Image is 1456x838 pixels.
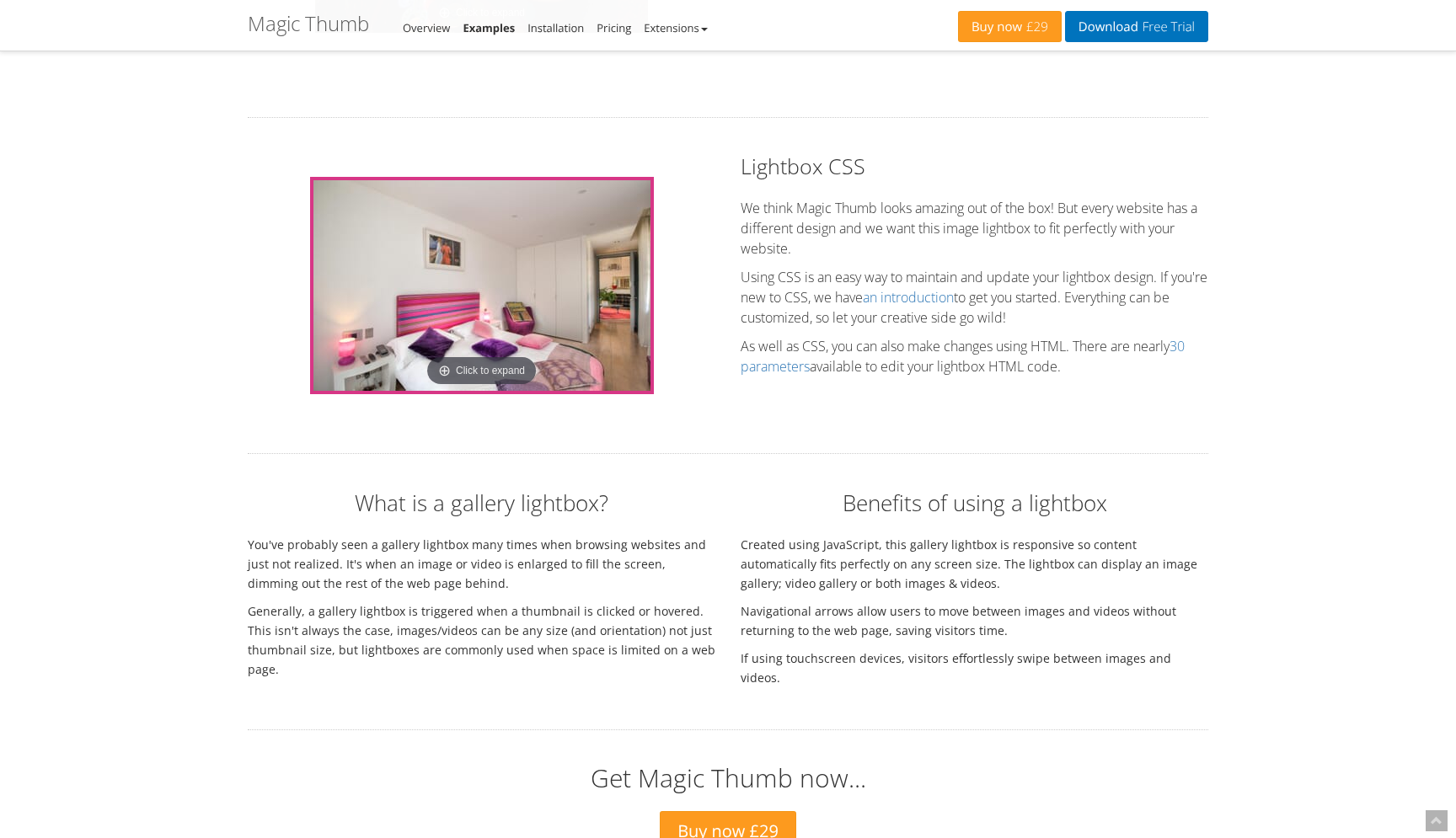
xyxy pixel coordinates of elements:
span: Free Trial [1138,20,1195,34]
img: Lightbox CSS example [313,180,650,391]
a: 30 parameters [741,337,1185,376]
a: Click to expand [310,177,654,394]
p: Created using JavaScript, this gallery lightbox is responsive so content automatically fits perfe... [741,535,1208,593]
p: We think Magic Thumb looks amazing out of the box! But every website has a different design and w... [741,198,1208,259]
a: an introduction [863,288,954,307]
p: As well as CSS, you can also make changes using HTML. There are nearly available to edit your lig... [741,336,1208,376]
h2: Lightbox CSS [741,152,1208,181]
a: Overview [403,20,450,35]
a: Installation [527,20,584,35]
a: Extensions [644,20,707,35]
a: Pricing [597,20,631,35]
a: Examples [463,20,515,35]
p: If using touchscreen devices, visitors effortlessly swipe between images and videos. [741,649,1208,687]
h2: Benefits of using a lightbox [741,488,1208,518]
a: DownloadFree Trial [1065,11,1208,42]
p: Generally, a gallery lightbox is triggered when a thumbnail is clicked or hovered. This isn't alw... [248,601,715,679]
p: Navigational arrows allow users to move between images and videos without returning to the web pa... [741,601,1208,640]
h2: What is a gallery lightbox? [248,488,715,518]
h2: Get Magic Thumb now... [248,764,1208,792]
span: £29 [1022,20,1048,34]
p: You've probably seen a gallery lightbox many times when browsing websites and just not realized. ... [248,535,715,593]
h1: Magic Thumb [248,13,369,35]
p: Using CSS is an easy way to maintain and update your lightbox design. If you're new to CSS, we ha... [741,267,1208,328]
a: Buy now£29 [958,11,1062,42]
